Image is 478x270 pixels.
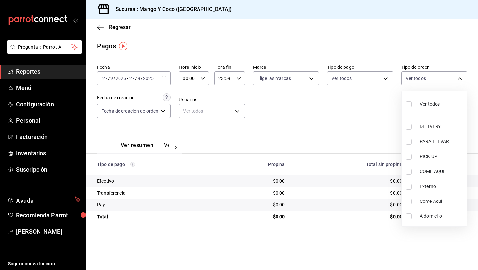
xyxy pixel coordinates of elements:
span: Come Aquí [420,198,464,205]
span: Ver todos [420,101,440,108]
span: PARA LLEVAR [420,138,464,145]
span: PICK UP [420,153,464,160]
span: COME AQUÍ [420,168,464,175]
span: A domicilio [420,213,464,220]
span: Externo [420,183,464,190]
img: Tooltip marker [119,42,127,50]
span: DELIVERY [420,123,464,130]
